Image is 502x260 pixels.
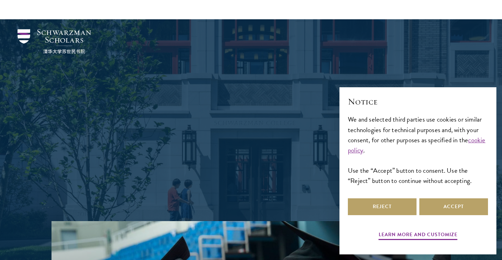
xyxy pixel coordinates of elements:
button: Learn more and customize [379,230,458,241]
button: Reject [348,198,417,215]
div: We and selected third parties use cookies or similar technologies for technical purposes and, wit... [348,114,488,185]
h2: Notice [348,96,488,108]
a: cookie policy [348,135,486,155]
button: Accept [419,198,488,215]
img: Schwarzman Scholars [18,29,91,54]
